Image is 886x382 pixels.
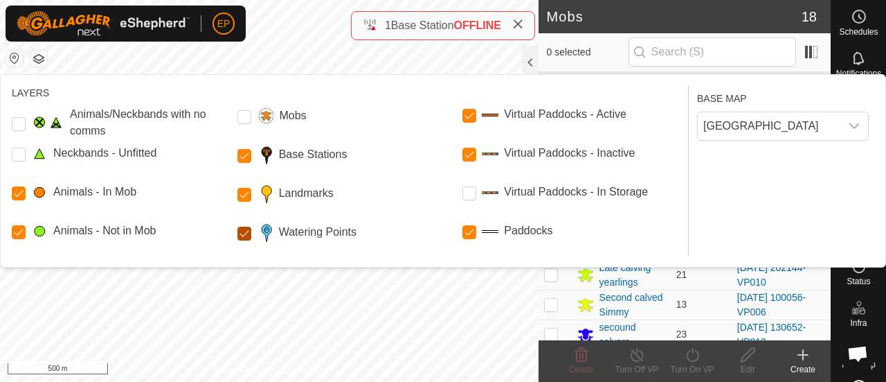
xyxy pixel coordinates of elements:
button: + [6,73,23,89]
div: Open chat [839,335,876,372]
span: 1 [385,19,391,31]
span: Delete [570,365,594,374]
label: Virtual Paddocks - In Storage [504,184,648,200]
img: Gallagher Logo [17,11,190,36]
label: Neckbands - Unfitted [53,145,156,162]
label: Mobs [279,107,306,124]
span: Notifications [836,69,881,78]
span: Status [847,277,870,286]
span: 21 [676,269,687,280]
th: Mob [572,72,671,99]
a: Privacy Policy [215,364,266,376]
label: Watering Points [279,224,356,241]
span: 23 [676,329,687,340]
label: Virtual Paddocks - Active [504,106,626,123]
span: New Zealand [698,112,840,140]
div: Edit [720,363,775,376]
div: Late calving yearlings [599,261,665,290]
button: Map Layers [30,51,47,67]
span: Infra [850,319,867,327]
a: [DATE] 202144-VP010 [737,262,806,288]
label: Animals - Not in Mob [53,223,156,239]
a: Contact Us [282,364,323,376]
label: Virtual Paddocks - Inactive [504,145,635,162]
a: [DATE] 130652-VP013 [737,322,806,347]
span: Schedules [839,28,878,36]
span: 0 selected [547,45,629,60]
span: 18 [802,6,817,27]
span: OFFLINE [454,19,501,31]
div: Second calved Simmy [599,290,665,320]
th: VP [732,72,831,99]
div: Turn On VP [664,363,720,376]
input: Search (S) [629,37,796,67]
div: Create [775,363,831,376]
button: Reset Map [6,50,23,67]
div: LAYERS [12,86,682,101]
label: Animals/Neckbands with no comms [70,106,232,139]
label: Landmarks [279,185,334,202]
div: dropdown trigger [840,112,868,140]
span: 13 [676,299,687,310]
div: BASE MAP [697,86,869,106]
label: Animals - In Mob [53,184,136,200]
span: Base Station [391,19,454,31]
h2: Mobs [547,8,802,25]
label: Paddocks [504,223,552,239]
span: Heatmap [842,361,876,369]
a: [DATE] 100056-VP006 [737,292,806,318]
div: Turn Off VP [609,363,664,376]
label: Base Stations [279,146,347,163]
div: secound calvers [599,320,665,349]
span: EP [217,17,230,31]
th: Head [671,72,732,99]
